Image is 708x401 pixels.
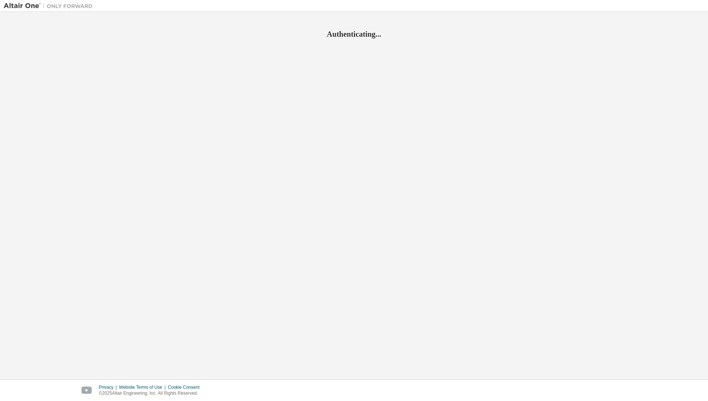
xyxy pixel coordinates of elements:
h2: Authenticating... [4,29,704,39]
img: Altair One [4,2,96,10]
div: Privacy [99,384,119,390]
div: Website Terms of Use [119,384,168,390]
div: Cookie Consent [168,384,204,390]
p: © 2025 Altair Engineering, Inc. All Rights Reserved. [99,390,204,397]
img: youtube.svg [81,387,92,394]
